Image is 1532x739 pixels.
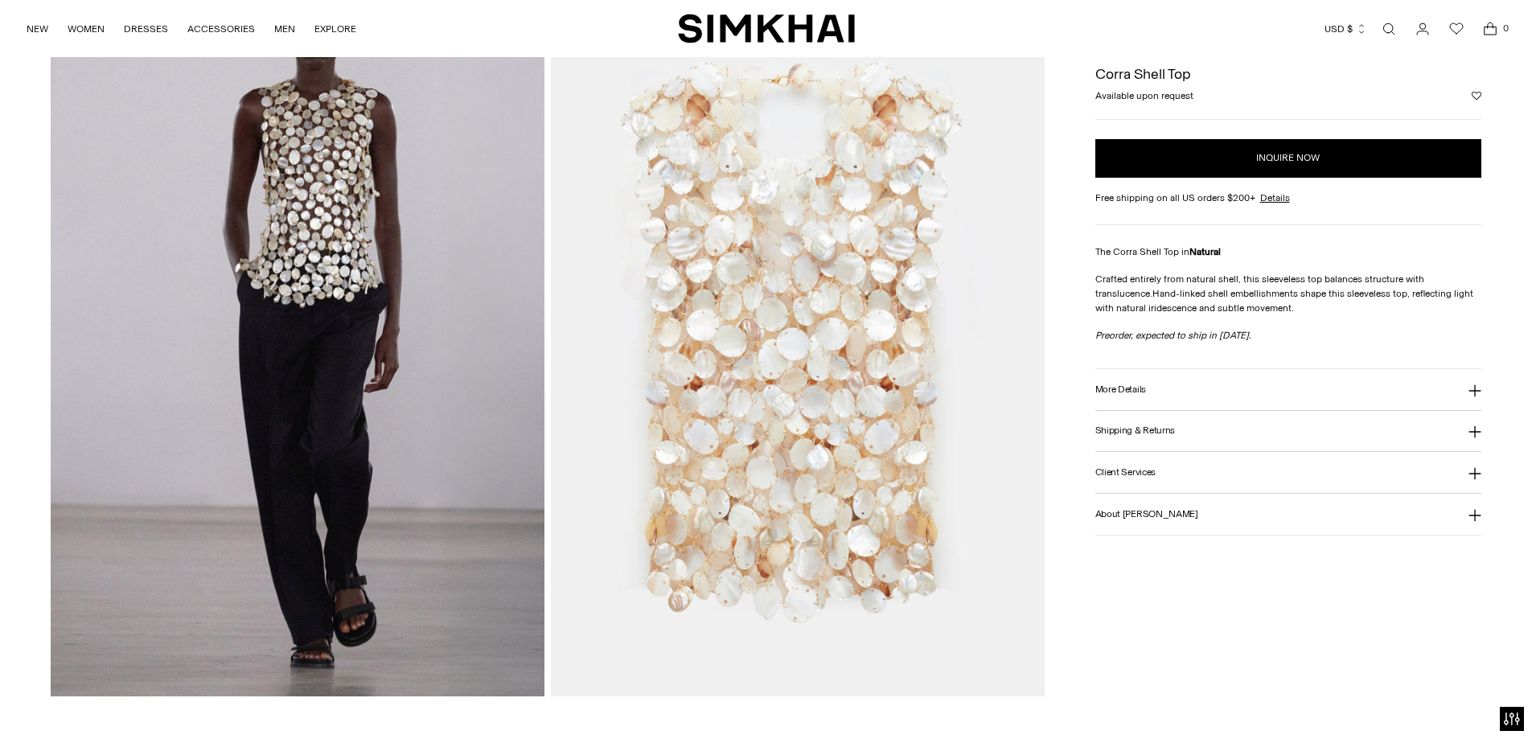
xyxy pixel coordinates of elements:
a: ACCESSORIES [187,11,255,47]
a: Wishlist [1440,13,1472,45]
button: Shipping & Returns [1095,411,1482,452]
div: Available upon request [1095,88,1482,103]
a: Details [1260,191,1290,205]
strong: Natural [1189,246,1221,257]
a: DRESSES [124,11,168,47]
a: Open cart modal [1474,13,1506,45]
a: SIMKHAI [678,13,855,44]
em: Preorder, expected to ship in [DATE]. [1095,330,1251,341]
a: Go to the account page [1407,13,1439,45]
a: MEN [274,11,295,47]
button: More Details [1095,369,1482,410]
h3: Shipping & Returns [1095,425,1176,436]
div: Free shipping on all US orders $200+ [1095,191,1482,205]
p: Crafted entirely from natural shell, this sleeveless top balances structure with translucence. Ha... [1095,272,1482,315]
button: Client Services [1095,452,1482,493]
button: USD $ [1325,11,1367,47]
a: Open search modal [1373,13,1405,45]
a: EXPLORE [314,11,356,47]
button: About [PERSON_NAME] [1095,494,1482,535]
a: NEW [27,11,48,47]
button: Add to Wishlist [1472,91,1481,101]
h3: More Details [1095,384,1146,395]
button: INQUIRE NOW [1095,139,1482,178]
h1: Corra Shell Top [1095,67,1482,81]
h3: About [PERSON_NAME] [1095,509,1198,519]
p: The Corra Shell Top in [1095,244,1482,259]
a: WOMEN [68,11,105,47]
span: 0 [1498,21,1513,35]
h3: Client Services [1095,467,1156,478]
iframe: Sign Up via Text for Offers [13,678,162,726]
